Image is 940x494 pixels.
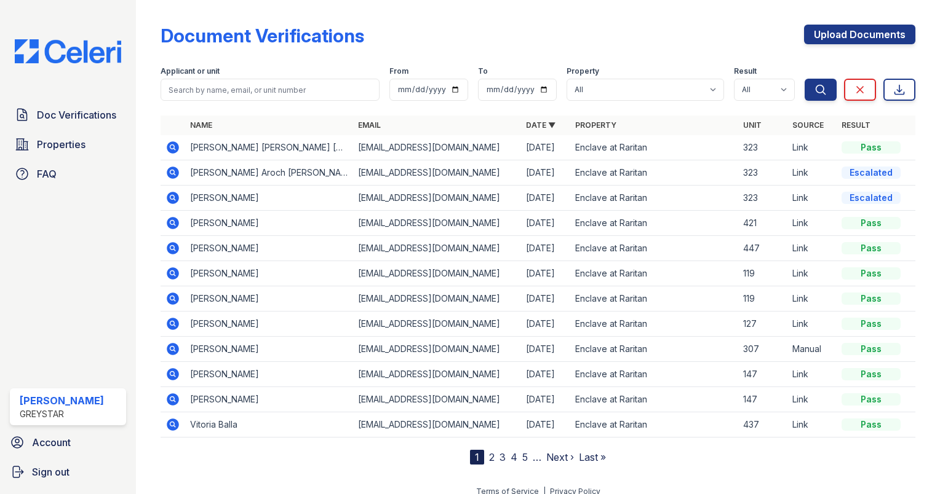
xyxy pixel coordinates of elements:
[842,368,901,380] div: Pass
[734,66,757,76] label: Result
[522,451,528,463] a: 5
[185,387,353,412] td: [PERSON_NAME]
[185,135,353,160] td: [PERSON_NAME] [PERSON_NAME] [PERSON_NAME]
[521,387,570,412] td: [DATE]
[738,160,787,186] td: 323
[579,451,606,463] a: Last »
[37,108,116,122] span: Doc Verifications
[5,39,131,63] img: CE_Logo_Blue-a8612792a0a2168367f1c8372b55b34899dd931a85d93a1a3d3e32e68fde9ad4.png
[546,451,574,463] a: Next ›
[37,167,57,181] span: FAQ
[842,242,901,254] div: Pass
[842,141,901,154] div: Pass
[353,387,521,412] td: [EMAIL_ADDRESS][DOMAIN_NAME]
[842,418,901,431] div: Pass
[521,186,570,211] td: [DATE]
[570,160,738,186] td: Enclave at Raritan
[353,312,521,337] td: [EMAIL_ADDRESS][DOMAIN_NAME]
[567,66,599,76] label: Property
[521,261,570,286] td: [DATE]
[738,362,787,387] td: 147
[358,120,381,130] a: Email
[570,211,738,236] td: Enclave at Raritan
[190,120,212,130] a: Name
[389,66,408,76] label: From
[521,312,570,337] td: [DATE]
[570,337,738,362] td: Enclave at Raritan
[787,412,837,437] td: Link
[521,236,570,261] td: [DATE]
[787,312,837,337] td: Link
[787,211,837,236] td: Link
[353,412,521,437] td: [EMAIL_ADDRESS][DOMAIN_NAME]
[842,267,901,280] div: Pass
[738,236,787,261] td: 447
[353,236,521,261] td: [EMAIL_ADDRESS][DOMAIN_NAME]
[353,261,521,286] td: [EMAIL_ADDRESS][DOMAIN_NAME]
[32,435,71,450] span: Account
[842,167,901,179] div: Escalated
[570,412,738,437] td: Enclave at Raritan
[521,286,570,312] td: [DATE]
[521,160,570,186] td: [DATE]
[161,79,380,101] input: Search by name, email, or unit number
[842,217,901,229] div: Pass
[20,393,104,408] div: [PERSON_NAME]
[20,408,104,420] div: Greystar
[185,312,353,337] td: [PERSON_NAME]
[842,343,901,355] div: Pass
[842,120,870,130] a: Result
[185,337,353,362] td: [PERSON_NAME]
[804,25,915,44] a: Upload Documents
[353,160,521,186] td: [EMAIL_ADDRESS][DOMAIN_NAME]
[185,211,353,236] td: [PERSON_NAME]
[787,186,837,211] td: Link
[478,66,488,76] label: To
[521,211,570,236] td: [DATE]
[526,120,556,130] a: Date ▼
[5,460,131,484] a: Sign out
[570,236,738,261] td: Enclave at Raritan
[533,450,541,465] span: …
[489,451,495,463] a: 2
[743,120,762,130] a: Unit
[470,450,484,465] div: 1
[787,387,837,412] td: Link
[521,362,570,387] td: [DATE]
[10,132,126,157] a: Properties
[185,186,353,211] td: [PERSON_NAME]
[353,211,521,236] td: [EMAIL_ADDRESS][DOMAIN_NAME]
[161,66,220,76] label: Applicant or unit
[738,211,787,236] td: 421
[842,292,901,305] div: Pass
[185,236,353,261] td: [PERSON_NAME]
[738,387,787,412] td: 147
[787,337,837,362] td: Manual
[570,312,738,337] td: Enclave at Raritan
[570,261,738,286] td: Enclave at Raritan
[787,236,837,261] td: Link
[738,412,787,437] td: 437
[161,25,364,47] div: Document Verifications
[32,465,70,479] span: Sign out
[10,162,126,186] a: FAQ
[787,261,837,286] td: Link
[738,337,787,362] td: 307
[37,137,86,152] span: Properties
[738,135,787,160] td: 323
[185,261,353,286] td: [PERSON_NAME]
[353,286,521,312] td: [EMAIL_ADDRESS][DOMAIN_NAME]
[570,286,738,312] td: Enclave at Raritan
[353,362,521,387] td: [EMAIL_ADDRESS][DOMAIN_NAME]
[353,186,521,211] td: [EMAIL_ADDRESS][DOMAIN_NAME]
[10,103,126,127] a: Doc Verifications
[5,430,131,455] a: Account
[570,362,738,387] td: Enclave at Raritan
[787,135,837,160] td: Link
[570,387,738,412] td: Enclave at Raritan
[738,312,787,337] td: 127
[185,362,353,387] td: [PERSON_NAME]
[570,135,738,160] td: Enclave at Raritan
[787,362,837,387] td: Link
